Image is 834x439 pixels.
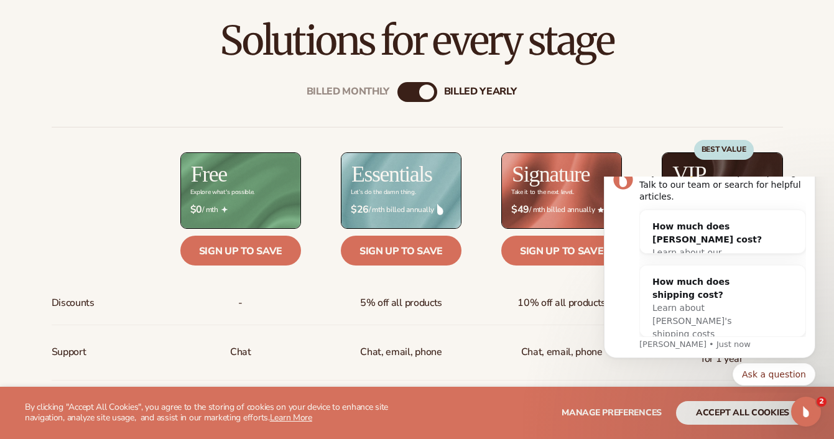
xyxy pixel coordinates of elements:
div: Let’s do the damn thing. [351,189,415,196]
img: Signature_BG_eeb718c8-65ac-49e3-a4e5-327c6aa73146.jpg [502,153,621,228]
img: VIP_BG_199964bd-3653-43bc-8a67-789d2d7717b9.jpg [662,153,782,228]
div: Explore what's possible. [190,189,254,196]
h2: Signature [512,163,590,185]
span: 10% off all products [517,292,606,315]
span: - [238,292,243,315]
div: How much does shipping cost? [67,99,183,125]
div: How much does [PERSON_NAME] cost?Learn about our subscription memberships [55,34,195,106]
span: Manage preferences [562,407,662,418]
img: drop.png [437,204,443,215]
h2: Solutions for every stage [35,20,799,62]
p: Message from Lee, sent Just now [54,162,221,173]
a: Sign up to save [341,236,461,266]
div: billed Yearly [444,86,517,98]
div: How much does shipping cost?Learn about [PERSON_NAME]'s shipping costs [55,89,195,174]
h2: VIP [672,163,706,185]
span: / mth billed annually [351,204,452,216]
p: By clicking "Accept All Cookies", you agree to the storing of cookies on your device to enhance s... [25,402,409,423]
strong: $0 [190,204,202,216]
span: Learn about [PERSON_NAME]'s shipping costs [67,126,146,162]
span: Learn about our subscription memberships [67,71,182,94]
button: accept all cookies [676,401,809,425]
span: Discounts [52,292,95,315]
span: Chat, email, phone [521,341,603,364]
span: 2 [817,397,827,407]
img: Essentials_BG_9050f826-5aa9-47d9-a362-757b82c62641.jpg [341,153,461,228]
img: free_bg.png [181,153,300,228]
strong: $26 [351,204,369,216]
a: Sign up to save [180,236,301,266]
div: Take it to the next level. [511,189,574,196]
a: Sign up to save [501,236,622,266]
button: Manage preferences [562,401,662,425]
a: Learn More [270,412,312,423]
iframe: Intercom notifications message [585,177,834,393]
strong: $49 [511,204,529,216]
div: Quick reply options [19,187,230,209]
img: Free_Icon_bb6e7c7e-73f8-44bd-8ed0-223ea0fc522e.png [221,206,228,213]
button: Quick reply: Ask a question [147,187,230,209]
p: Chat [230,341,251,364]
span: 5% off all products [360,292,442,315]
div: BEST VALUE [694,140,754,160]
span: / mth [190,204,291,216]
iframe: Intercom live chat [791,397,821,427]
div: How much does [PERSON_NAME] cost? [67,44,183,70]
span: Support [52,341,86,364]
span: / mth billed annually [511,204,612,216]
p: Chat, email, phone [360,341,442,364]
div: Billed Monthly [307,86,390,98]
h2: Free [191,163,227,185]
h2: Essentials [351,163,432,185]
